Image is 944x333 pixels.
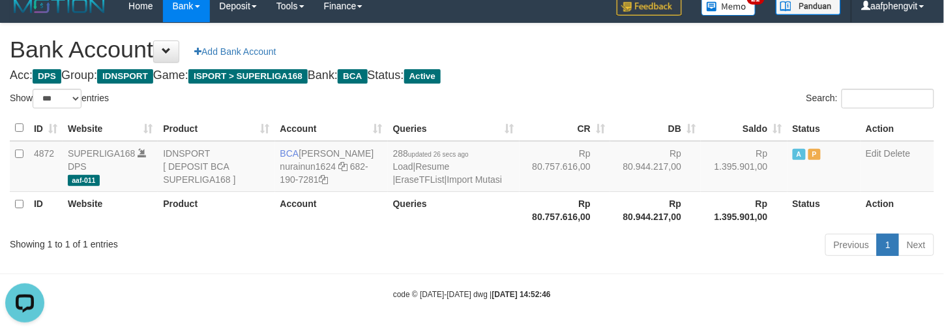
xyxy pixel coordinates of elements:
a: Add Bank Account [186,40,284,63]
td: IDNSPORT [ DEPOSIT BCA SUPERLIGA168 ] [158,141,274,192]
div: Showing 1 to 1 of 1 entries [10,232,383,251]
span: IDNSPORT [97,69,153,84]
a: Next [898,234,934,256]
td: [PERSON_NAME] 682-190-7281 [275,141,388,192]
th: Status [788,191,861,229]
a: Edit [866,148,881,159]
h1: Bank Account [10,37,934,63]
button: Open LiveChat chat widget [5,5,44,44]
a: Load [393,161,413,172]
span: 288 [393,148,469,159]
th: Saldo: activate to sort column ascending [701,116,787,141]
th: ID: activate to sort column ascending [29,116,63,141]
th: Rp 80.944.217,00 [610,191,701,229]
th: ID [29,191,63,229]
a: 1 [877,234,899,256]
strong: [DATE] 14:52:46 [492,290,551,299]
span: | | | [393,148,503,185]
a: EraseTFList [395,174,444,185]
th: DB: activate to sort column ascending [610,116,701,141]
a: Previous [825,234,878,256]
span: BCA [338,69,367,84]
th: Website: activate to sort column ascending [63,116,158,141]
th: Rp 80.757.616,00 [520,191,610,229]
span: DPS [33,69,61,84]
th: Account [275,191,388,229]
span: BCA [280,148,299,159]
span: Active [404,69,441,84]
td: DPS [63,141,158,192]
a: Copy 6821907281 to clipboard [319,174,328,185]
th: Action [861,191,934,229]
span: updated 26 secs ago [408,151,469,158]
span: Paused [808,149,821,160]
th: Product [158,191,274,229]
label: Search: [806,89,934,108]
td: Rp 80.944.217,00 [610,141,701,192]
th: Queries [388,191,520,229]
a: SUPERLIGA168 [68,148,136,159]
a: Delete [884,148,910,159]
th: Website [63,191,158,229]
td: 4872 [29,141,63,192]
a: Copy nurainun1624 to clipboard [338,161,347,172]
select: Showentries [33,89,81,108]
td: Rp 80.757.616,00 [520,141,610,192]
th: Status [788,116,861,141]
th: Product: activate to sort column ascending [158,116,274,141]
label: Show entries [10,89,109,108]
span: ISPORT > SUPERLIGA168 [188,69,308,84]
a: Import Mutasi [447,174,503,185]
h4: Acc: Group: Game: Bank: Status: [10,69,934,82]
th: Rp 1.395.901,00 [701,191,787,229]
td: Rp 1.395.901,00 [701,141,787,192]
span: aaf-011 [68,175,100,186]
th: Account: activate to sort column ascending [275,116,388,141]
th: Queries: activate to sort column ascending [388,116,520,141]
th: CR: activate to sort column ascending [520,116,610,141]
small: code © [DATE]-[DATE] dwg | [393,290,551,299]
a: Resume [416,161,450,172]
input: Search: [842,89,934,108]
th: Action [861,116,934,141]
span: Active [793,149,806,160]
a: nurainun1624 [280,161,336,172]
